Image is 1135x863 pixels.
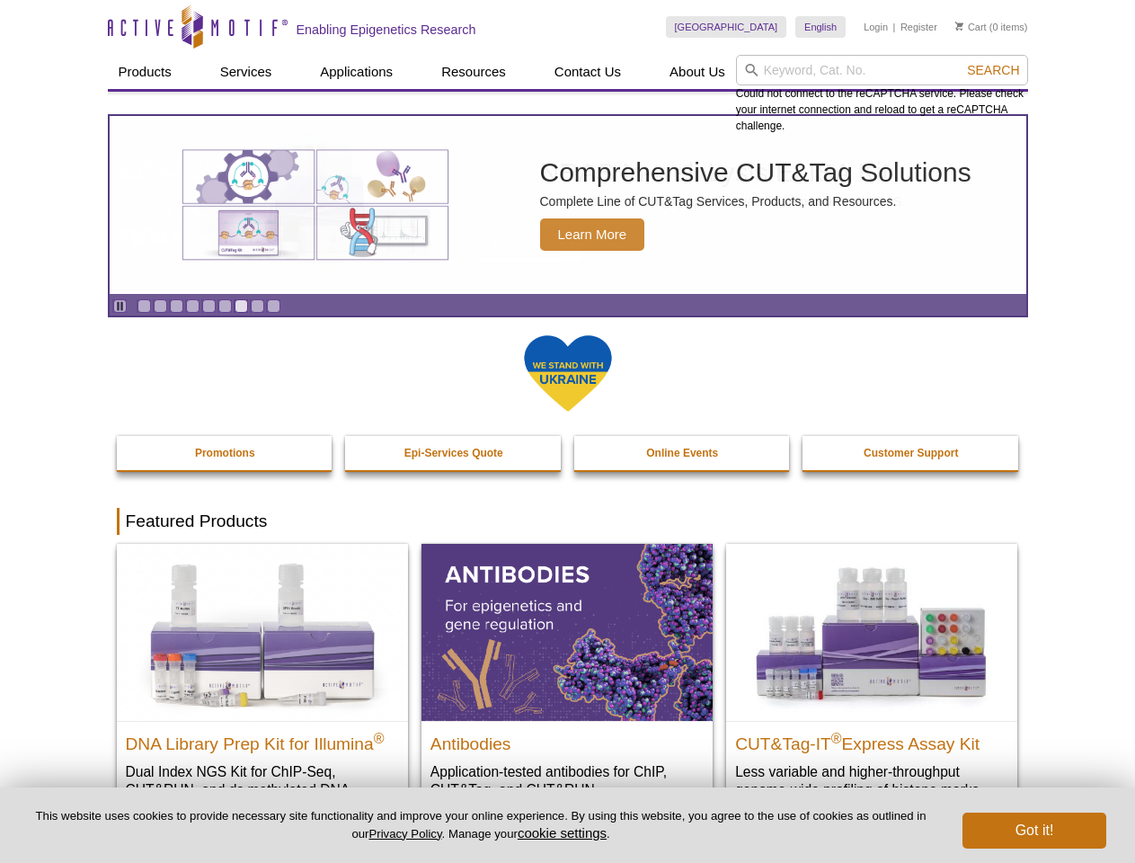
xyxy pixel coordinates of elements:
img: DNA Library Prep Kit for Illumina [117,544,408,720]
h2: CUT&Tag-IT Express Assay Kit [735,726,1008,753]
h2: Featured Products [117,508,1019,535]
button: Got it! [962,813,1106,849]
h2: Comprehensive CUT&Tag Solutions [540,159,971,186]
a: Applications [309,55,403,89]
h2: Antibodies [430,726,704,753]
li: | [893,16,896,38]
a: DNA Library Prep Kit for Illumina DNA Library Prep Kit for Illumina® Dual Index NGS Kit for ChIP-... [117,544,408,834]
a: Login [864,21,888,33]
a: Go to slide 7 [235,299,248,313]
a: Promotions [117,436,334,470]
img: Various genetic charts and diagrams. [181,148,450,262]
a: Services [209,55,283,89]
a: Go to slide 9 [267,299,280,313]
a: About Us [659,55,736,89]
sup: ® [831,730,842,745]
strong: Online Events [646,447,718,459]
input: Keyword, Cat. No. [736,55,1028,85]
a: Register [900,21,937,33]
button: Search [962,62,1024,78]
p: This website uses cookies to provide necessary site functionality and improve your online experie... [29,808,933,842]
a: Toggle autoplay [113,299,127,313]
a: Customer Support [802,436,1020,470]
img: We Stand With Ukraine [523,334,613,414]
p: Complete Line of CUT&Tag Services, Products, and Resources. [540,193,971,209]
a: Go to slide 6 [218,299,232,313]
strong: Promotions [195,447,255,459]
a: Resources [430,55,517,89]
a: Products [108,55,182,89]
article: Comprehensive CUT&Tag Solutions [110,116,1026,294]
a: CUT&Tag-IT® Express Assay Kit CUT&Tag-IT®Express Assay Kit Less variable and higher-throughput ge... [726,544,1017,816]
a: Go to slide 2 [154,299,167,313]
p: Dual Index NGS Kit for ChIP-Seq, CUT&RUN, and ds methylated DNA assays. [126,762,399,817]
a: Go to slide 1 [137,299,151,313]
button: cookie settings [518,825,607,841]
a: Go to slide 8 [251,299,264,313]
p: Less variable and higher-throughput genome-wide profiling of histone marks​. [735,762,1008,799]
a: Contact Us [544,55,632,89]
strong: Customer Support [864,447,958,459]
img: Your Cart [955,22,963,31]
sup: ® [374,730,385,745]
a: Various genetic charts and diagrams. Comprehensive CUT&Tag Solutions Complete Line of CUT&Tag Ser... [110,116,1026,294]
span: Search [967,63,1019,77]
a: Go to slide 3 [170,299,183,313]
a: Go to slide 5 [202,299,216,313]
a: Online Events [574,436,792,470]
strong: Epi-Services Quote [404,447,503,459]
img: All Antibodies [421,544,713,720]
li: (0 items) [955,16,1028,38]
h2: Enabling Epigenetics Research [297,22,476,38]
a: English [795,16,846,38]
a: [GEOGRAPHIC_DATA] [666,16,787,38]
img: CUT&Tag-IT® Express Assay Kit [726,544,1017,720]
span: Learn More [540,218,645,251]
div: Could not connect to the reCAPTCHA service. Please check your internet connection and reload to g... [736,55,1028,134]
h2: DNA Library Prep Kit for Illumina [126,726,399,753]
a: Go to slide 4 [186,299,200,313]
a: Epi-Services Quote [345,436,563,470]
p: Application-tested antibodies for ChIP, CUT&Tag, and CUT&RUN. [430,762,704,799]
a: Cart [955,21,987,33]
a: Privacy Policy [368,827,441,841]
a: All Antibodies Antibodies Application-tested antibodies for ChIP, CUT&Tag, and CUT&RUN. [421,544,713,816]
